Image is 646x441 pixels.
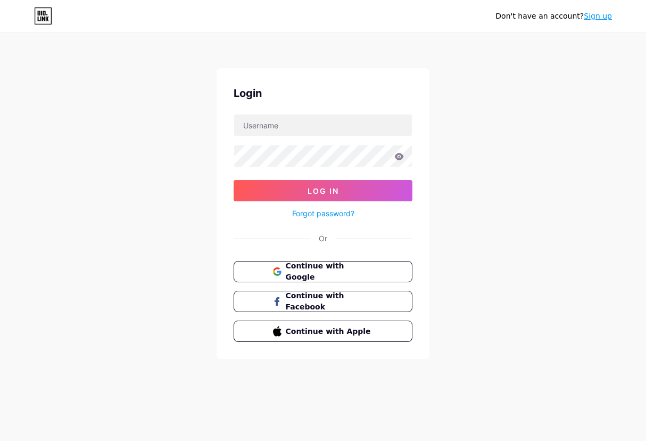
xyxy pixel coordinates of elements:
button: Log In [234,180,412,201]
button: Continue with Google [234,261,412,282]
span: Continue with Apple [286,326,374,337]
span: Continue with Google [286,260,374,283]
div: Don't have an account? [495,11,612,22]
a: Sign up [584,12,612,20]
input: Username [234,115,412,136]
div: Login [234,85,412,101]
a: Forgot password? [292,208,354,219]
div: Or [319,233,327,244]
button: Continue with Apple [234,321,412,342]
button: Continue with Facebook [234,291,412,312]
span: Log In [308,186,339,195]
span: Continue with Facebook [286,290,374,313]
